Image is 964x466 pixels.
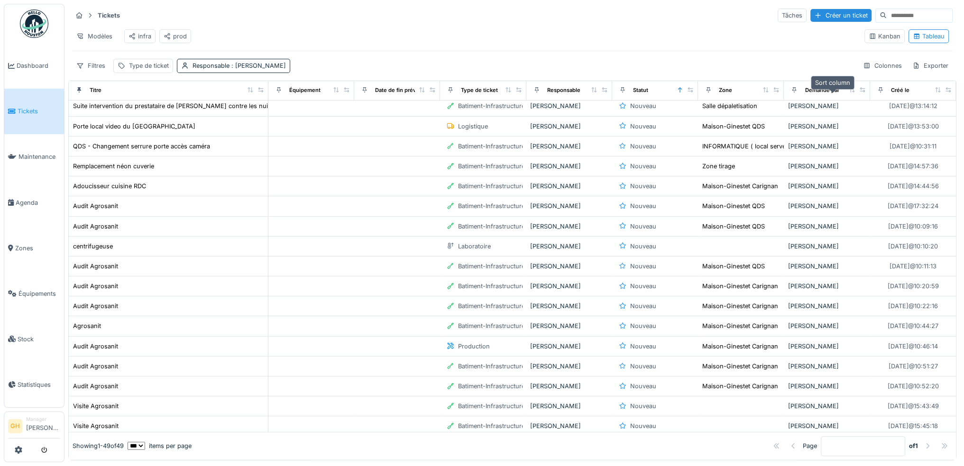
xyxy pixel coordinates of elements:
[73,201,118,210] div: Audit Agrosanit
[458,242,491,251] div: Laboratoire
[530,222,608,231] div: [PERSON_NAME]
[888,342,938,351] div: [DATE] @ 10:46:14
[788,402,866,411] div: [PERSON_NAME]
[530,342,608,351] div: [PERSON_NAME]
[458,302,525,311] div: Batiment-Infrastructure
[887,402,938,411] div: [DATE] @ 15:43:49
[73,262,118,271] div: Audit Agrosanit
[129,61,169,70] div: Type de ticket
[18,152,60,161] span: Maintenance
[633,86,648,94] div: Statut
[788,302,866,311] div: [PERSON_NAME]
[702,162,735,171] div: Zone tirage
[702,302,778,311] div: Maison-Ginestet Carignan
[530,182,608,191] div: [PERSON_NAME]
[461,86,498,94] div: Type de ticket
[73,362,118,371] div: Audit Agrosanit
[15,244,60,253] span: Zones
[887,282,938,291] div: [DATE] @ 10:20:59
[888,222,938,231] div: [DATE] @ 10:09:16
[530,201,608,210] div: [PERSON_NAME]
[458,362,525,371] div: Batiment-Infrastructure
[458,342,490,351] div: Production
[719,86,732,94] div: Zone
[18,107,60,116] span: Tickets
[859,59,906,73] div: Colonnes
[72,29,117,43] div: Modèles
[887,182,938,191] div: [DATE] @ 14:44:56
[888,162,938,171] div: [DATE] @ 14:57:36
[4,271,64,316] a: Équipements
[788,382,866,391] div: [PERSON_NAME]
[530,101,608,110] div: [PERSON_NAME]
[17,61,60,70] span: Dashboard
[630,402,656,411] div: Nouveau
[788,201,866,210] div: [PERSON_NAME]
[530,362,608,371] div: [PERSON_NAME]
[129,32,151,41] div: infra
[73,402,119,411] div: Visite Agrosanit
[702,282,778,291] div: Maison-Ginestet Carignan
[788,342,866,351] div: [PERSON_NAME]
[890,142,936,151] div: [DATE] @ 10:31:11
[788,222,866,231] div: [PERSON_NAME]
[530,382,608,391] div: [PERSON_NAME]
[810,9,872,22] div: Créer un ticket
[547,86,580,94] div: Responsable
[4,362,64,407] a: Statistiques
[702,362,778,371] div: Maison-Ginestet Carignan
[73,162,154,171] div: Remplacement néon cuverie
[788,282,866,291] div: [PERSON_NAME]
[128,442,192,451] div: items per page
[913,32,945,41] div: Tableau
[788,362,866,371] div: [PERSON_NAME]
[458,321,525,330] div: Batiment-Infrastructure
[805,86,839,94] div: Demandé par
[887,382,938,391] div: [DATE] @ 10:52:20
[888,201,938,210] div: [DATE] @ 17:32:24
[702,222,765,231] div: Maison-Ginestet QDS
[458,222,525,231] div: Batiment-Infrastructure
[887,122,938,131] div: [DATE] @ 13:53:00
[73,122,195,131] div: Porte local video du [GEOGRAPHIC_DATA]
[630,302,656,311] div: Nouveau
[4,180,64,225] a: Agenda
[26,416,60,423] div: Manager
[702,142,817,151] div: INFORMATIQUE ( local serveur/bureau)
[869,32,900,41] div: Kanban
[18,380,60,389] span: Statistiques
[73,382,118,391] div: Audit Agrosanit
[788,162,866,171] div: [PERSON_NAME]
[8,419,22,433] li: GH
[458,282,525,291] div: Batiment-Infrastructure
[94,11,124,20] strong: Tickets
[458,162,525,171] div: Batiment-Infrastructure
[73,101,285,110] div: Suite intervention du prestataire de [PERSON_NAME] contre les nuisibles
[788,142,866,151] div: [PERSON_NAME]
[630,342,656,351] div: Nouveau
[788,101,866,110] div: [PERSON_NAME]
[630,222,656,231] div: Nouveau
[73,242,113,251] div: centrifugeuse
[630,162,656,171] div: Nouveau
[530,282,608,291] div: [PERSON_NAME]
[702,201,765,210] div: Maison-Ginestet QDS
[908,59,953,73] div: Exporter
[811,76,854,90] div: Sort column
[458,421,525,430] div: Batiment-Infrastructure
[18,335,60,344] span: Stock
[702,262,765,271] div: Maison-Ginestet QDS
[778,9,807,22] div: Tâches
[630,421,656,430] div: Nouveau
[702,122,765,131] div: Maison-Ginestet QDS
[375,86,423,94] div: Date de fin prévue
[889,101,937,110] div: [DATE] @ 13:14:12
[20,9,48,38] img: Badge_color-CXgf-gQk.svg
[458,122,488,131] div: Logistique
[630,282,656,291] div: Nouveau
[4,43,64,89] a: Dashboard
[73,302,118,311] div: Audit Agrosanit
[458,201,525,210] div: Batiment-Infrastructure
[230,62,286,69] span: : [PERSON_NAME]
[630,182,656,191] div: Nouveau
